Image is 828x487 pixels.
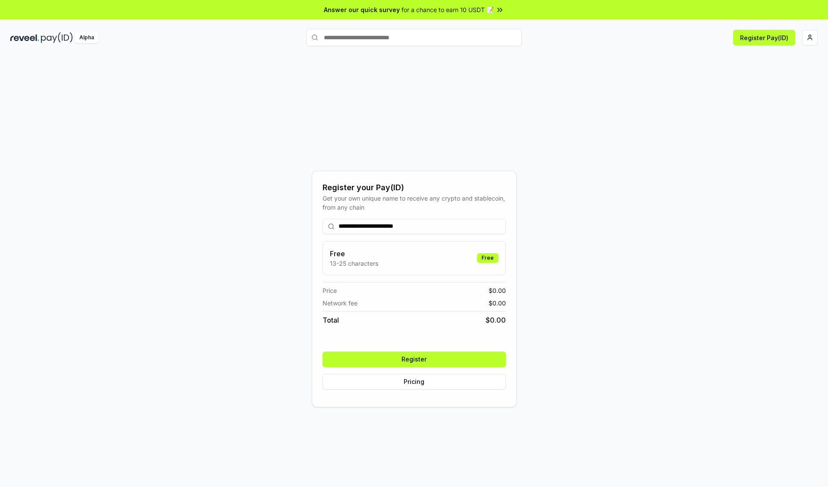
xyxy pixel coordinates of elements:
[323,298,358,308] span: Network fee
[323,315,339,325] span: Total
[10,32,39,43] img: reveel_dark
[489,298,506,308] span: $ 0.00
[75,32,99,43] div: Alpha
[323,286,337,295] span: Price
[41,32,73,43] img: pay_id
[330,248,378,259] h3: Free
[477,253,499,263] div: Free
[733,30,795,45] button: Register Pay(ID)
[489,286,506,295] span: $ 0.00
[486,315,506,325] span: $ 0.00
[330,259,378,268] p: 13-25 characters
[323,194,506,212] div: Get your own unique name to receive any crypto and stablecoin, from any chain
[401,5,494,14] span: for a chance to earn 10 USDT 📝
[323,352,506,367] button: Register
[324,5,400,14] span: Answer our quick survey
[323,374,506,390] button: Pricing
[323,182,506,194] div: Register your Pay(ID)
